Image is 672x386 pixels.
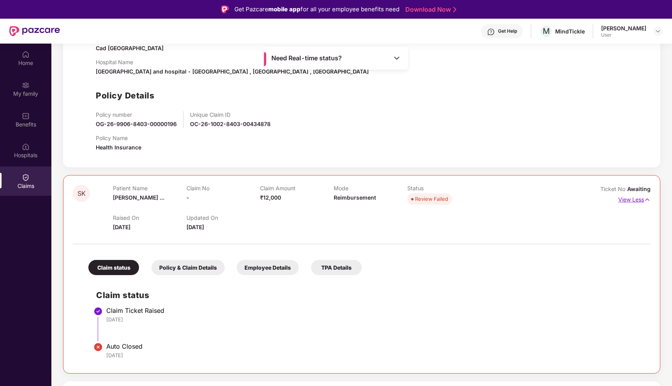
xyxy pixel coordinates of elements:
[186,224,204,230] span: [DATE]
[600,186,627,192] span: Ticket No
[96,144,141,151] span: Health Insurance
[96,135,141,141] p: Policy Name
[555,28,585,35] div: MindTickle
[22,143,30,151] img: svg+xml;base64,PHN2ZyBpZD0iSG9zcGl0YWxzIiB4bWxucz0iaHR0cDovL3d3dy53My5vcmcvMjAwMC9zdmciIHdpZHRoPS...
[93,307,103,316] img: svg+xml;base64,PHN2ZyBpZD0iU3RlcC1Eb25lLTMyeDMyIiB4bWxucz0iaHR0cDovL3d3dy53My5vcmcvMjAwMC9zdmciIH...
[96,59,369,65] p: Hospital Name
[415,195,448,203] div: Review Failed
[22,51,30,58] img: svg+xml;base64,PHN2ZyBpZD0iSG9tZSIgeG1sbnM9Imh0dHA6Ly93d3cudzMub3JnLzIwMDAvc3ZnIiB3aWR0aD0iMjAiIG...
[106,307,643,314] div: Claim Ticket Raised
[627,186,651,192] span: Awaiting
[106,316,643,323] div: [DATE]
[393,54,401,62] img: Toggle Icon
[113,185,186,191] p: Patient Name
[618,193,651,204] p: View Less
[644,195,651,204] img: svg+xml;base64,PHN2ZyB4bWxucz0iaHR0cDovL3d3dy53My5vcmcvMjAwMC9zdmciIHdpZHRoPSIxNyIgaGVpZ2h0PSIxNy...
[186,214,260,221] p: Updated On
[113,224,130,230] span: [DATE]
[77,190,86,197] span: SK
[186,185,260,191] p: Claim No
[311,260,362,275] div: TPA Details
[190,121,271,127] span: OC-26-1002-8403-00434878
[407,185,481,191] p: Status
[96,111,177,118] p: Policy number
[96,68,369,75] span: [GEOGRAPHIC_DATA] and hospital - [GEOGRAPHIC_DATA] , [GEOGRAPHIC_DATA] , [GEOGRAPHIC_DATA]
[237,260,299,275] div: Employee Details
[151,260,225,275] div: Policy & Claim Details
[405,5,454,14] a: Download Now
[113,194,164,201] span: [PERSON_NAME] ...
[93,342,103,352] img: svg+xml;base64,PHN2ZyBpZD0iU3RlcC1Eb25lLTIweDIwIiB4bWxucz0iaHR0cDovL3d3dy53My5vcmcvMjAwMC9zdmciIH...
[96,89,154,102] h1: Policy Details
[96,121,177,127] span: OG-26-9906-8403-00000196
[186,194,189,201] span: -
[543,26,550,36] span: M
[221,5,229,13] img: Logo
[268,5,301,13] strong: mobile app
[96,45,164,51] span: Cad [GEOGRAPHIC_DATA]
[271,54,342,62] span: Need Real-time status?
[190,111,271,118] p: Unique Claim ID
[498,28,517,34] div: Get Help
[9,26,60,36] img: New Pazcare Logo
[334,194,376,201] span: Reimbursement
[88,260,139,275] div: Claim status
[234,5,399,14] div: Get Pazcare for all your employee benefits need
[22,174,30,181] img: svg+xml;base64,PHN2ZyBpZD0iQ2xhaW0iIHhtbG5zPSJodHRwOi8vd3d3LnczLm9yZy8yMDAwL3N2ZyIgd2lkdGg9IjIwIi...
[453,5,456,14] img: Stroke
[655,28,661,34] img: svg+xml;base64,PHN2ZyBpZD0iRHJvcGRvd24tMzJ4MzIiIHhtbG5zPSJodHRwOi8vd3d3LnczLm9yZy8yMDAwL3N2ZyIgd2...
[601,25,646,32] div: [PERSON_NAME]
[113,214,186,221] p: Raised On
[22,112,30,120] img: svg+xml;base64,PHN2ZyBpZD0iQmVuZWZpdHMiIHhtbG5zPSJodHRwOi8vd3d3LnczLm9yZy8yMDAwL3N2ZyIgd2lkdGg9Ij...
[601,32,646,38] div: User
[106,342,643,350] div: Auto Closed
[260,185,334,191] p: Claim Amount
[96,289,643,302] h2: Claim status
[487,28,495,36] img: svg+xml;base64,PHN2ZyBpZD0iSGVscC0zMngzMiIgeG1sbnM9Imh0dHA6Ly93d3cudzMub3JnLzIwMDAvc3ZnIiB3aWR0aD...
[260,194,281,201] span: ₹12,000
[22,81,30,89] img: svg+xml;base64,PHN2ZyB3aWR0aD0iMjAiIGhlaWdodD0iMjAiIHZpZXdCb3g9IjAgMCAyMCAyMCIgZmlsbD0ibm9uZSIgeG...
[334,185,407,191] p: Mode
[106,352,643,359] div: [DATE]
